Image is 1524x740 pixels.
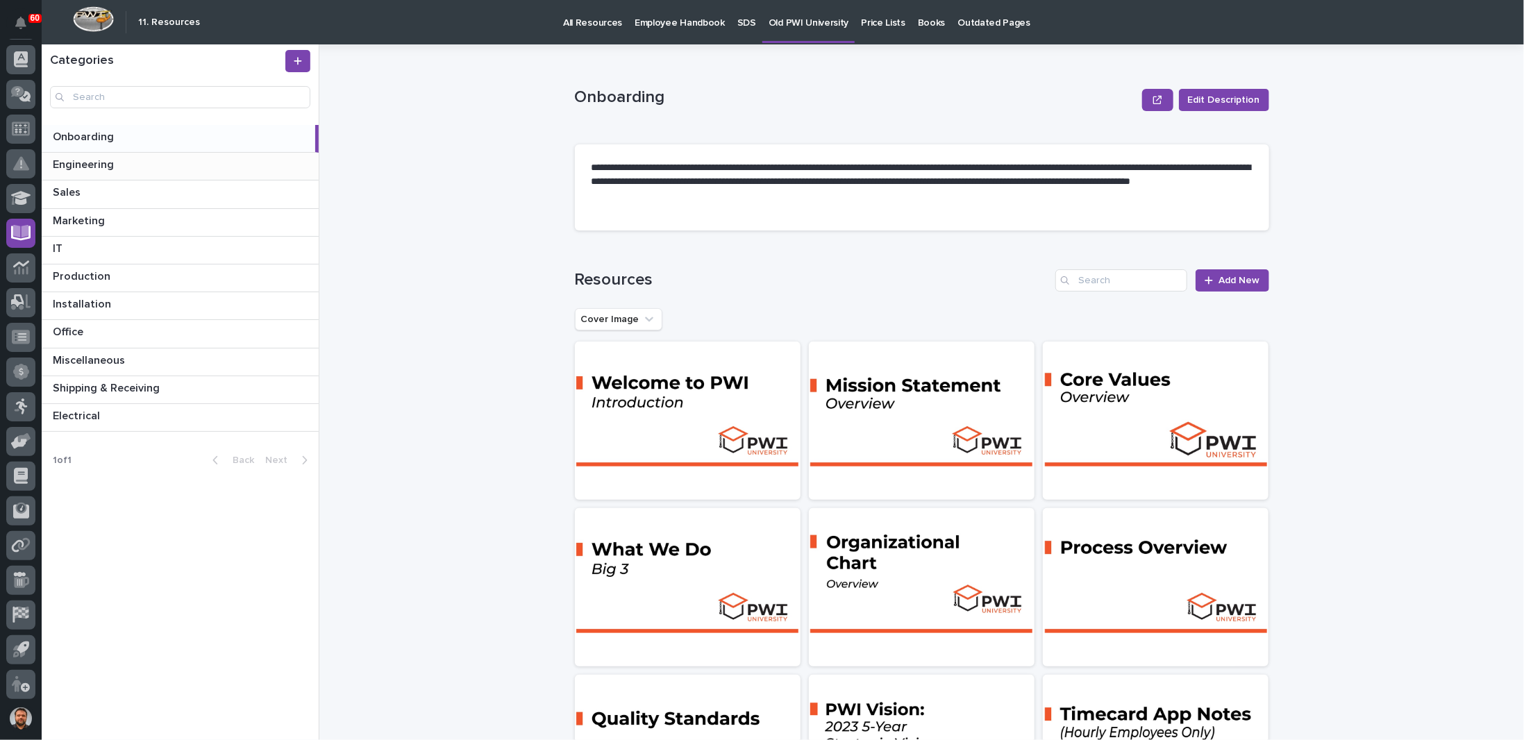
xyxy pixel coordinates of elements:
[6,8,35,37] button: Notifications
[53,379,162,395] p: Shipping & Receiving
[50,86,310,108] input: Search
[42,348,319,376] a: MiscellaneousMiscellaneous
[1196,269,1268,292] a: Add New
[53,295,114,311] p: Installation
[1055,269,1187,292] input: Search
[575,308,662,330] button: Cover Image
[42,376,319,404] a: Shipping & ReceivingShipping & Receiving
[575,270,1050,290] h1: Resources
[42,180,319,208] a: SalesSales
[201,454,260,466] button: Back
[53,128,117,144] p: Onboarding
[53,239,65,255] p: IT
[53,155,117,171] p: Engineering
[1188,92,1260,108] span: Edit Description
[42,320,319,348] a: OfficeOffice
[42,404,319,432] a: ElectricalElectrical
[53,212,108,228] p: Marketing
[53,183,83,199] p: Sales
[53,351,128,367] p: Miscellaneous
[575,87,1137,108] p: Onboarding
[1219,274,1260,287] span: Add New
[73,6,114,32] img: Workspace Logo
[224,454,254,466] span: Back
[50,53,283,69] h1: Categories
[42,444,83,478] p: 1 of 1
[260,454,319,466] button: Next
[42,264,319,292] a: ProductionProduction
[42,209,319,237] a: MarketingMarketing
[265,454,296,466] span: Next
[1179,89,1269,111] button: Edit Description
[31,13,40,23] p: 60
[42,237,319,264] a: ITIT
[6,704,35,733] button: users-avatar
[42,125,319,153] a: OnboardingOnboarding
[17,17,35,39] div: Notifications60
[42,292,319,320] a: InstallationInstallation
[53,323,86,339] p: Office
[42,153,319,180] a: EngineeringEngineering
[53,267,113,283] p: Production
[53,407,103,423] p: Electrical
[138,17,200,28] h2: 11. Resources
